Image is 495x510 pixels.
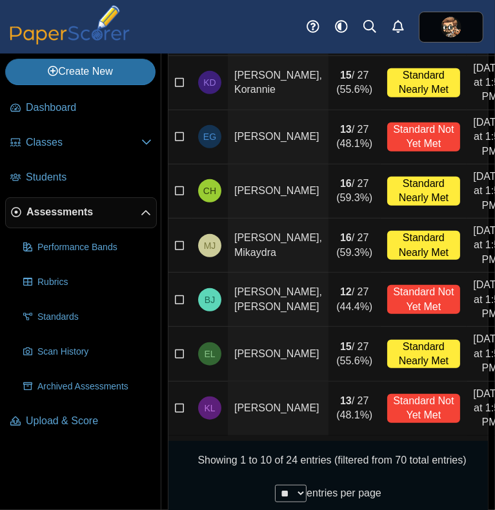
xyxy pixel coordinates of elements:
[228,164,328,219] td: [PERSON_NAME]
[387,285,461,314] div: Standard Not Yet Met
[18,267,157,298] a: Rubrics
[26,135,141,150] span: Classes
[5,35,134,46] a: PaperScorer
[203,78,216,87] span: Korannie Diallo
[5,128,157,159] a: Classes
[228,382,328,436] td: [PERSON_NAME]
[340,341,352,352] b: 15
[37,241,152,254] span: Performance Bands
[328,327,380,381] td: / 27 (55.6%)
[37,380,152,393] span: Archived Assessments
[228,327,328,381] td: [PERSON_NAME]
[328,382,380,436] td: / 27 (48.1%)
[419,12,483,43] a: ps.CA9DutIbuwpXCXUj
[205,295,215,304] span: Benjamin Joe
[340,232,352,243] b: 16
[228,110,328,164] td: [PERSON_NAME]
[204,241,216,250] span: Mikaydra Jean
[228,219,328,273] td: [PERSON_NAME], Mikaydra
[168,441,488,480] div: Showing 1 to 10 of 24 entries (filtered from 70 total entries)
[328,56,380,110] td: / 27 (55.6%)
[5,406,157,437] a: Upload & Score
[5,5,134,44] img: PaperScorer
[26,205,141,219] span: Assessments
[5,197,157,228] a: Assessments
[5,59,156,84] a: Create New
[18,371,157,402] a: Archived Assessments
[387,394,461,423] div: Standard Not Yet Met
[26,170,152,184] span: Students
[228,56,328,110] td: [PERSON_NAME], Korannie
[384,13,412,41] a: Alerts
[340,178,352,189] b: 16
[387,123,461,152] div: Standard Not Yet Met
[37,346,152,358] span: Scan History
[204,404,215,413] span: Kamilah Lopez
[18,337,157,368] a: Scan History
[307,487,381,498] label: entries per page
[340,70,352,81] b: 15
[340,286,352,297] b: 12
[18,302,157,333] a: Standards
[340,124,352,135] b: 13
[204,349,215,358] span: Edward Lockley
[228,273,328,327] td: [PERSON_NAME], [PERSON_NAME]
[5,162,157,193] a: Students
[387,68,461,97] div: Standard Nearly Met
[387,177,461,206] div: Standard Nearly Met
[340,395,352,406] b: 13
[441,17,461,37] img: ps.CA9DutIbuwpXCXUj
[37,276,152,289] span: Rubrics
[203,132,216,141] span: Emmitt Goad
[26,101,152,115] span: Dashboard
[26,414,152,428] span: Upload & Score
[328,164,380,219] td: / 27 (59.3%)
[387,231,461,260] div: Standard Nearly Met
[37,311,152,324] span: Standards
[203,186,216,195] span: Caleb Harris
[18,232,157,263] a: Performance Bands
[387,340,461,369] div: Standard Nearly Met
[328,219,380,273] td: / 27 (59.3%)
[441,17,461,37] span: Logan Janes - MRH Faculty
[328,273,380,327] td: / 27 (44.4%)
[5,93,157,124] a: Dashboard
[328,110,380,164] td: / 27 (48.1%)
